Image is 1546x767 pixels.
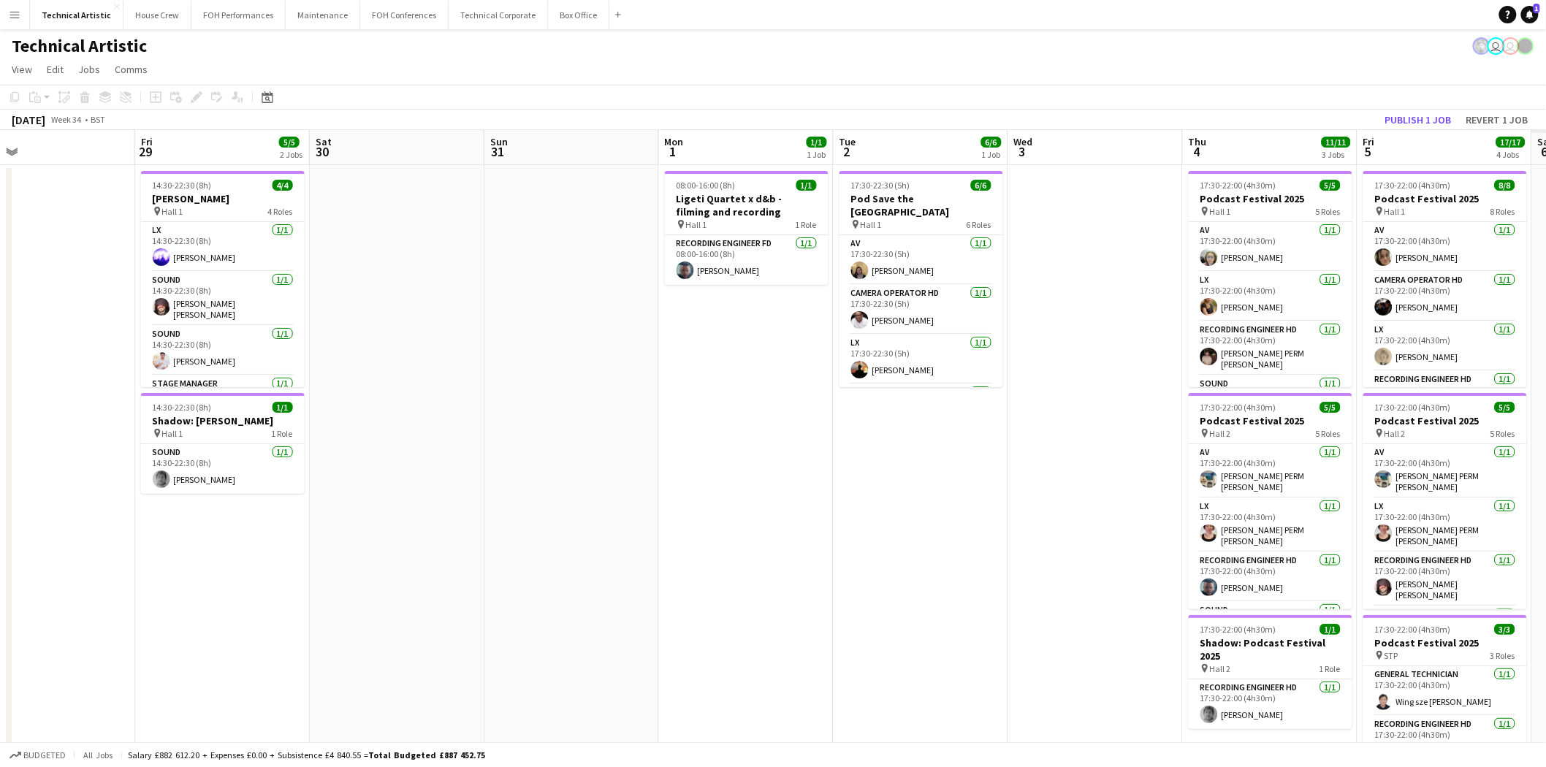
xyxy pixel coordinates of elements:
[12,35,147,57] h1: Technical Artistic
[1379,110,1458,129] button: Publish 1 job
[1461,110,1534,129] button: Revert 1 job
[1473,37,1490,55] app-user-avatar: Krisztian PERM Vass
[47,63,64,76] span: Edit
[1534,4,1540,13] span: 1
[23,750,66,760] span: Budgeted
[286,1,360,29] button: Maintenance
[41,60,69,79] a: Edit
[191,1,286,29] button: FOH Performances
[449,1,548,29] button: Technical Corporate
[109,60,153,79] a: Comms
[91,114,105,125] div: BST
[1517,37,1534,55] app-user-avatar: Gabrielle Barr
[548,1,609,29] button: Box Office
[12,63,32,76] span: View
[80,749,115,760] span: All jobs
[115,63,148,76] span: Comms
[78,63,100,76] span: Jobs
[48,114,85,125] span: Week 34
[30,1,123,29] button: Technical Artistic
[7,747,68,763] button: Budgeted
[6,60,38,79] a: View
[123,1,191,29] button: House Crew
[72,60,106,79] a: Jobs
[1502,37,1520,55] app-user-avatar: Liveforce Admin
[360,1,449,29] button: FOH Conferences
[1521,6,1539,23] a: 1
[128,749,485,760] div: Salary £882 612.20 + Expenses £0.00 + Subsistence £4 840.55 =
[368,749,485,760] span: Total Budgeted £887 452.75
[1488,37,1505,55] app-user-avatar: Sally PERM Pochciol
[12,112,45,127] div: [DATE]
